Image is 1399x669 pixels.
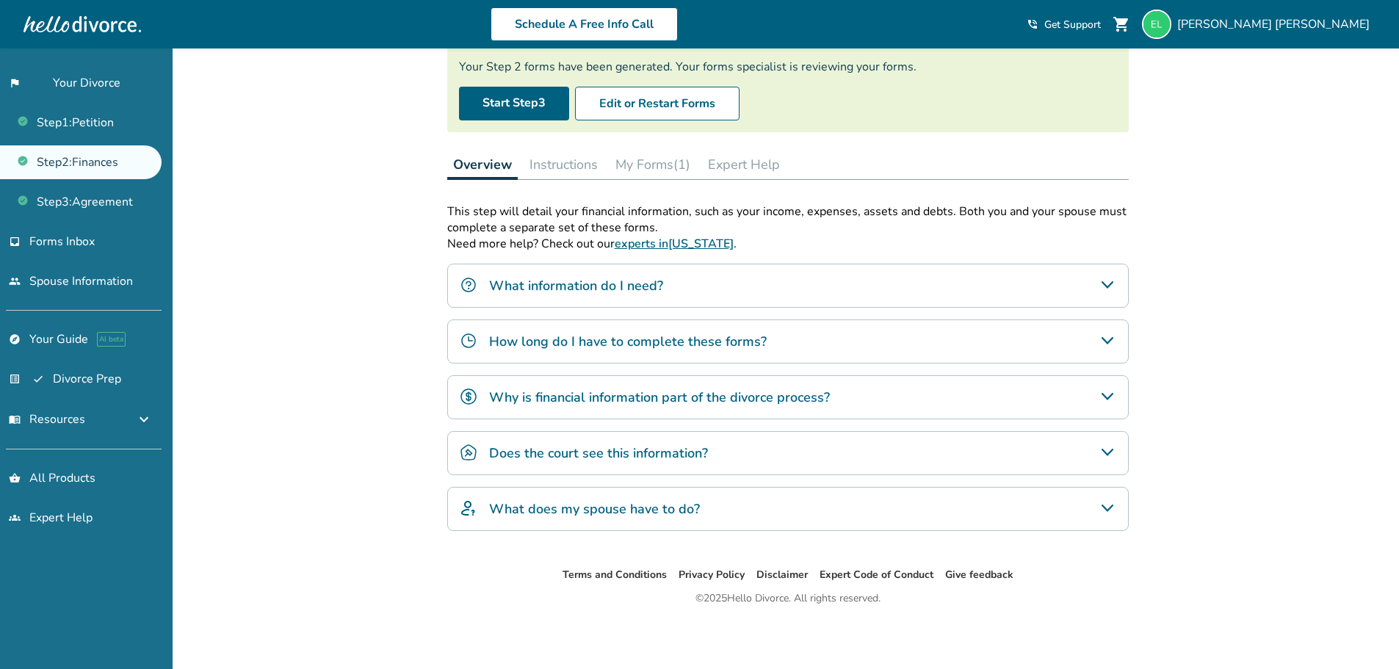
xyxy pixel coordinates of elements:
p: Need more help? Check out our . [447,236,1129,252]
span: AI beta [97,332,126,347]
img: Does the court see this information? [460,444,477,461]
span: Resources [9,411,85,427]
span: flag_2 [9,77,44,89]
span: Get Support [1044,18,1101,32]
a: Privacy Policy [679,568,745,582]
a: Expert Code of Conduct [820,568,933,582]
div: Does the court see this information? [447,431,1129,475]
h4: How long do I have to complete these forms? [489,332,767,351]
h4: What information do I need? [489,276,663,295]
div: © 2025 Hello Divorce. All rights reserved. [695,590,881,607]
button: Expert Help [702,150,786,179]
span: explore [9,333,21,345]
img: What information do I need? [460,276,477,294]
a: phone_in_talkGet Support [1027,18,1101,32]
iframe: Chat Widget [1326,599,1399,669]
li: Disclaimer [756,566,808,584]
span: menu_book [9,413,21,425]
img: How long do I have to complete these forms? [460,332,477,350]
img: Why is financial information part of the divorce process? [460,388,477,405]
span: inbox [9,236,21,247]
button: Overview [447,150,518,180]
a: Terms and Conditions [563,568,667,582]
div: Why is financial information part of the divorce process? [447,375,1129,419]
span: people [9,275,21,287]
button: Instructions [524,150,604,179]
img: What does my spouse have to do? [460,499,477,517]
span: phone_in_talk [1027,18,1038,30]
img: lizlinares00@gmail.com [1142,10,1171,39]
li: Give feedback [945,566,1013,584]
div: How long do I have to complete these forms? [447,319,1129,364]
h4: Does the court see this information? [489,444,708,463]
span: shopping_basket [9,472,21,484]
span: list_alt_check [9,373,44,385]
button: My Forms(1) [610,150,696,179]
div: What information do I need? [447,264,1129,308]
div: Your Step 2 forms have been generated. Your forms specialist is reviewing your forms. [459,59,1117,75]
a: experts in[US_STATE] [615,236,734,252]
h4: What does my spouse have to do? [489,499,700,518]
button: Edit or Restart Forms [575,87,740,120]
span: groups [9,512,21,524]
p: This step will detail your financial information, such as your income, expenses, assets and debts... [447,203,1129,236]
span: expand_more [135,411,153,428]
span: Forms Inbox [29,234,95,250]
a: Schedule A Free Info Call [491,7,678,41]
span: shopping_cart [1113,15,1130,33]
a: Start Step3 [459,87,569,120]
div: What does my spouse have to do? [447,487,1129,531]
h4: Why is financial information part of the divorce process? [489,388,830,407]
span: [PERSON_NAME] [PERSON_NAME] [1177,16,1375,32]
